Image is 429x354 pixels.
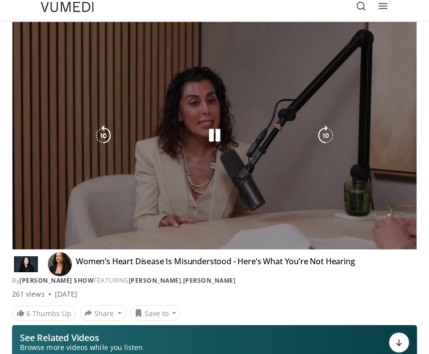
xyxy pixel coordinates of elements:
img: VuMedi Logo [41,2,94,12]
a: 6 Thumbs Up [12,306,76,321]
span: 261 views [12,289,45,299]
button: Share [80,305,126,321]
div: [DATE] [55,289,77,299]
h4: Women’s Heart Disease Is Misunderstood - Here’s What You’re Not Hearing [76,256,355,272]
p: See Related Videos [20,333,143,343]
span: 6 [26,309,30,318]
span: Browse more videos while you listen [20,343,143,353]
img: Dr. Gabrielle Lyon Show [12,256,40,272]
img: Avatar [48,252,72,276]
a: [PERSON_NAME] Show [19,276,94,285]
div: By FEATURING , [12,276,417,285]
a: [PERSON_NAME] [183,276,236,285]
a: [PERSON_NAME] [129,276,182,285]
button: Save to [130,305,181,321]
video-js: Video Player [12,22,417,249]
